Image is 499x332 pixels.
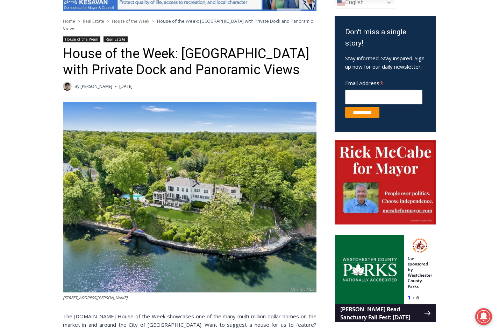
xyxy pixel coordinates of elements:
[0,70,101,87] a: [PERSON_NAME] Read Sanctuary Fall Fest: [DATE]
[74,83,79,90] span: By
[104,36,128,42] a: Real Estate
[177,0,330,68] div: "[PERSON_NAME] and I covered the [DATE] Parade, which was a really eye opening experience as I ha...
[81,59,85,66] div: 6
[183,70,324,85] span: Intern @ [DOMAIN_NAME]
[335,140,436,225] img: McCabe for Mayor
[83,18,104,24] a: Real Estate
[63,82,72,91] img: Patel, Devan - bio cropped 200x200
[63,102,316,292] img: 13 Kirby Lane, Rye
[345,27,426,49] h3: Don't miss a single story!
[168,68,339,87] a: Intern @ [DOMAIN_NAME]
[73,59,76,66] div: 1
[152,19,154,24] span: >
[119,83,133,90] time: [DATE]
[73,21,98,57] div: Co-sponsored by Westchester County Parks
[63,295,316,301] figcaption: [STREET_ADDRESS][PERSON_NAME]
[63,82,72,91] a: Author image
[107,19,109,24] span: >
[63,18,313,31] span: House of the Week: [GEOGRAPHIC_DATA] with Private Dock and Panoramic Views
[6,70,90,87] h4: [PERSON_NAME] Read Sanctuary Fall Fest: [DATE]
[345,76,422,89] label: Email Address
[78,59,80,66] div: /
[80,83,112,89] a: [PERSON_NAME]
[63,46,316,78] h1: House of the Week: [GEOGRAPHIC_DATA] with Private Dock and Panoramic Views
[63,36,101,42] a: House of the Week
[0,0,70,70] img: s_800_29ca6ca9-f6cc-433c-a631-14f6620ca39b.jpeg
[78,19,80,24] span: >
[345,54,426,71] p: Stay informed. Stay inspired. Sign up now for our daily newsletter.
[63,18,75,24] a: Home
[112,18,149,24] a: House of the Week
[63,18,316,32] nav: Breadcrumbs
